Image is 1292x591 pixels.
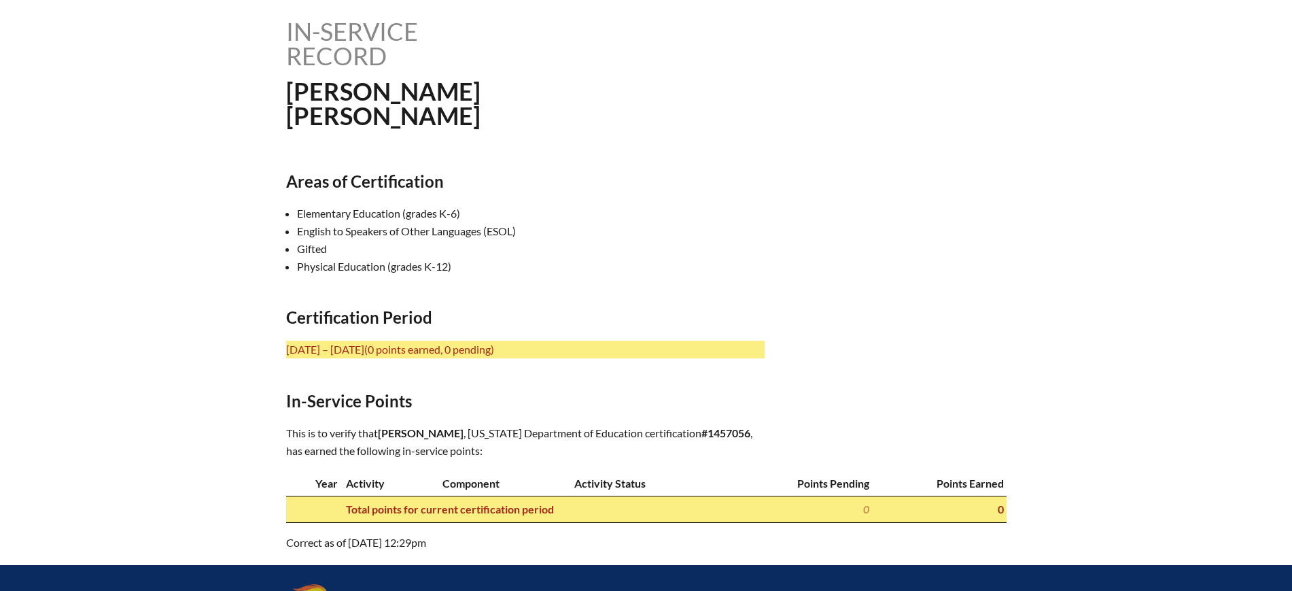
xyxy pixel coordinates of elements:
th: Activity [341,471,437,496]
li: English to Speakers of Other Languages (ESOL) [297,222,775,240]
th: Year [286,471,341,496]
th: Points Pending [729,471,872,496]
th: Component [437,471,570,496]
li: Physical Education (grades K-12) [297,258,775,275]
th: Total points for current certification period [341,496,730,522]
li: Elementary Education (grades K-6) [297,205,775,222]
th: Points Earned [872,471,1006,496]
b: #1457056 [701,426,750,439]
p: [DATE] – [DATE] [286,341,765,358]
h1: In-service record [286,19,560,68]
span: [PERSON_NAME] [378,426,464,439]
p: This is to verify that , [US_STATE] Department of Education certification , has earned the follow... [286,424,765,460]
th: 0 [872,496,1006,522]
h2: In-Service Points [286,391,765,411]
th: 0 [729,496,872,522]
p: Correct as of [DATE] 12:29pm [286,534,765,552]
h2: Certification Period [286,307,765,327]
h2: Areas of Certification [286,171,765,191]
span: (0 points earned, 0 pending) [364,343,494,356]
li: Gifted [297,240,775,258]
th: Activity Status [569,471,729,496]
h1: [PERSON_NAME] [PERSON_NAME] [286,79,733,128]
